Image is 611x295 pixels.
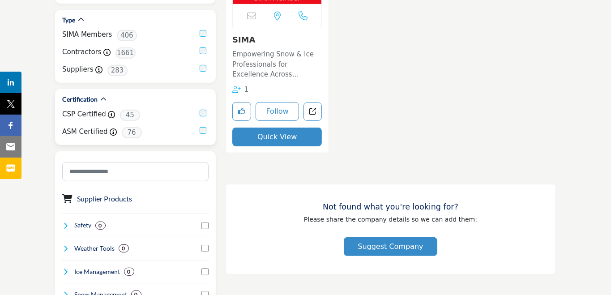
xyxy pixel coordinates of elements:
h4: Weather Tools: Weather Tools refer to instruments, software, and technologies used to monitor, pr... [75,244,115,253]
label: ASM Certified [62,127,108,137]
button: Follow [256,102,299,121]
span: 1 [244,86,249,94]
span: 406 [117,30,137,41]
input: Contractors checkbox [200,47,206,54]
div: 0 Results For Safety [95,222,106,230]
a: Empowering Snow & Ice Professionals for Excellence Across [GEOGRAPHIC_DATA] This organization is ... [232,47,322,80]
label: Suppliers [62,64,94,75]
div: Followers [232,85,249,95]
h4: Safety: Safety refers to the measures, practices, and protocols implemented to protect individual... [75,221,92,230]
p: Empowering Snow & Ice Professionals for Excellence Across [GEOGRAPHIC_DATA] This organization is ... [232,49,322,80]
label: SIMA Members [62,30,112,40]
input: Select Weather Tools checkbox [201,245,209,252]
input: Select Ice Management checkbox [201,268,209,275]
h2: Certification [62,95,98,104]
button: Supplier Products [77,193,132,204]
div: 0 Results For Ice Management [124,268,134,276]
button: Suggest Company [344,237,437,256]
button: Quick View [232,128,322,146]
h2: Type [62,16,75,25]
label: Contractors [62,47,102,57]
label: CSP Certified [62,109,106,120]
h4: Ice Management: Ice management involves the control, removal, and prevention of ice accumulation ... [75,267,120,276]
b: 0 [99,222,102,229]
span: 283 [107,65,128,76]
input: CSP Certified checkbox [200,110,206,116]
input: SIMA Members checkbox [200,30,206,37]
a: SIMA [232,35,256,44]
a: Open snow-ice-management-association in new tab [303,103,322,121]
h3: SIMA [232,35,322,45]
b: 0 [122,245,125,252]
span: Please share the company details so we can add them: [304,216,477,223]
input: Select Safety checkbox [201,222,209,229]
div: 0 Results For Weather Tools [119,244,129,252]
b: 0 [128,269,131,275]
input: ASM Certified checkbox [200,127,206,134]
button: Like listing [232,102,251,121]
span: Suggest Company [358,242,423,251]
span: 1661 [115,47,136,59]
input: Search Category [62,162,209,181]
span: 76 [122,127,142,138]
h3: Not found what you're looking for? [244,202,538,212]
span: 45 [120,110,140,121]
input: Suppliers checkbox [200,65,206,72]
